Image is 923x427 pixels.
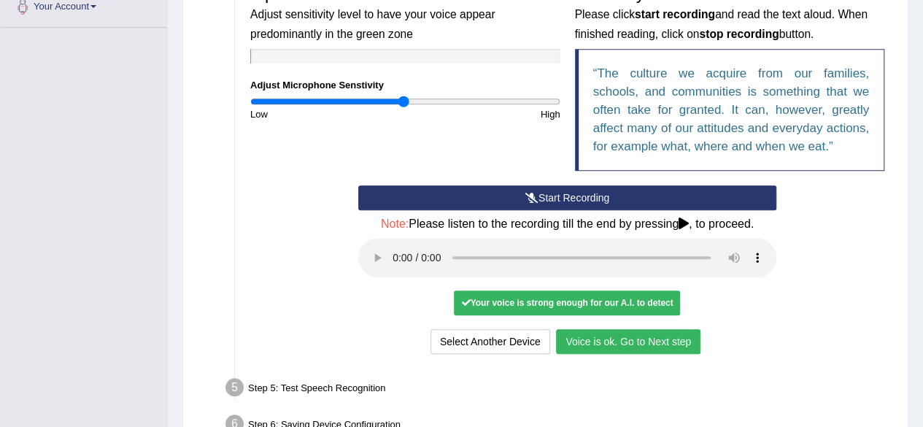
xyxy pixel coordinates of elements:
small: Adjust sensitivity level to have your voice appear predominantly in the green zone [250,8,495,39]
div: High [405,107,567,121]
div: Your voice is strong enough for our A.I. to detect [454,291,680,315]
h4: Please listen to the recording till the end by pressing , to proceed. [358,218,776,231]
b: stop recording [699,28,779,40]
small: Please click and read the text aloud. When finished reading, click on button. [575,8,868,39]
div: Step 5: Test Speech Recognition [219,374,901,406]
b: start recording [635,8,715,20]
label: Adjust Microphone Senstivity [250,78,384,92]
button: Start Recording [358,185,776,210]
button: Select Another Device [430,329,550,354]
q: The culture we acquire from our families, schools, and communities is something that we often tak... [593,66,870,153]
button: Voice is ok. Go to Next step [556,329,700,354]
div: Low [243,107,405,121]
span: Note: [381,218,409,230]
